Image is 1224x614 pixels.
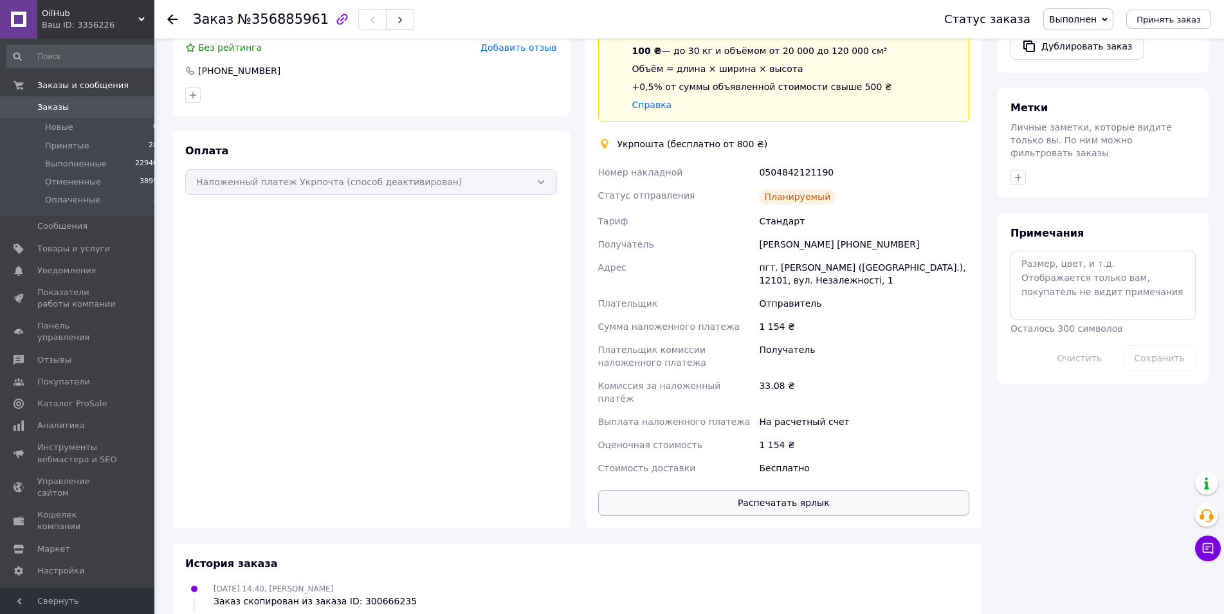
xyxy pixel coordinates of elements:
[167,13,178,26] div: Вернуться назад
[198,42,262,53] span: Без рейтинга
[42,8,138,19] span: OilHub
[632,44,892,57] div: — до 30 кг и объёмом от 20 000 до 120 000 см³
[756,456,972,480] div: Бесплатно
[632,100,672,110] a: Справка
[598,345,706,368] span: Плательщик комиссии наложенного платежа
[153,122,158,133] span: 0
[598,321,740,332] span: Сумма наложенного платежа
[598,298,658,309] span: Плательщик
[756,338,972,374] div: Получатель
[756,161,972,184] div: 0504842121190
[37,265,96,276] span: Уведомления
[598,239,654,249] span: Получатель
[598,490,970,516] button: Распечатать ярлык
[37,509,119,532] span: Кошелек компании
[37,102,69,113] span: Заказы
[1010,102,1048,114] span: Метки
[37,243,110,255] span: Товары и услуги
[1195,536,1221,561] button: Чат с покупателем
[756,210,972,233] div: Стандарт
[598,190,695,201] span: Статус отправления
[598,463,696,473] span: Стоимость доставки
[140,176,158,188] span: 3895
[632,46,662,56] span: 100 ₴
[1137,15,1201,24] span: Принять заказ
[1010,323,1122,334] span: Осталось 300 символов
[37,320,119,343] span: Панель управления
[37,221,87,232] span: Сообщения
[598,440,703,450] span: Оценочная стоимость
[37,476,119,499] span: Управление сайтом
[197,64,282,77] div: [PHONE_NUMBER]
[632,80,892,93] div: +0,5% от суммы объявленной стоимости свыше 500 ₴
[756,233,972,256] div: [PERSON_NAME] [PHONE_NUMBER]
[1010,227,1084,239] span: Примечания
[1010,33,1144,60] button: Дублировать заказ
[37,287,119,310] span: Показатели работы компании
[42,19,154,31] div: Ваш ID: 3356226
[37,376,90,388] span: Покупатели
[756,256,972,292] div: пгт. [PERSON_NAME] ([GEOGRAPHIC_DATA].), 12101, вул. Незалежності, 1
[944,13,1030,26] div: Статус заказа
[759,189,836,204] div: Планируемый
[37,565,84,577] span: Настройки
[45,194,100,206] span: Оплаченные
[185,145,228,157] span: Оплата
[614,138,771,150] div: Укрпошта (бесплатно от 800 ₴)
[632,62,892,75] div: Объём = длина × ширина × высота
[153,194,158,206] span: 3
[756,410,972,433] div: На расчетный счет
[237,12,329,27] span: №356885961
[37,543,70,555] span: Маркет
[756,374,972,410] div: 33.08 ₴
[135,158,158,170] span: 22940
[214,584,333,593] span: [DATE] 14:40, [PERSON_NAME]
[45,158,107,170] span: Выполненные
[37,442,119,465] span: Инструменты вебмастера и SEO
[45,176,101,188] span: Отмененные
[480,42,556,53] span: Добавить отзыв
[37,420,85,431] span: Аналитика
[1126,10,1211,29] button: Принять заказ
[598,262,626,273] span: Адрес
[45,140,89,152] span: Принятые
[598,167,683,177] span: Номер накладной
[37,354,71,366] span: Отзывы
[598,417,751,427] span: Выплата наложенного платежа
[185,557,278,570] span: История заказа
[1010,122,1172,158] span: Личные заметки, которые видите только вы. По ним можно фильтровать заказы
[756,315,972,338] div: 1 154 ₴
[598,216,628,226] span: Тариф
[756,433,972,456] div: 1 154 ₴
[37,80,129,91] span: Заказы и сообщения
[756,292,972,315] div: Отправитель
[193,12,233,27] span: Заказ
[149,140,158,152] span: 28
[45,122,73,133] span: Новые
[37,398,107,410] span: Каталог ProSale
[6,45,159,68] input: Поиск
[214,595,417,608] div: Заказ скопирован из заказа ID: 300666235
[1049,14,1097,24] span: Выполнен
[598,381,721,404] span: Комиссия за наложенный платёж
